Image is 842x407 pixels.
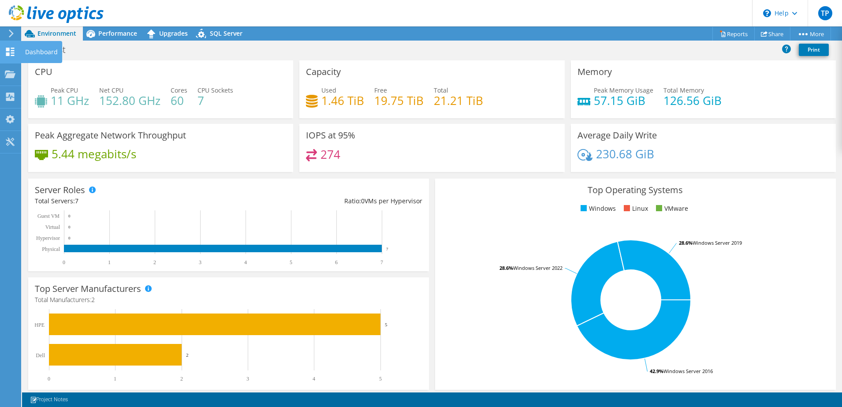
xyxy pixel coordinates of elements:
[712,27,755,41] a: Reports
[52,149,136,159] h4: 5.44 megabits/s
[313,376,315,382] text: 4
[91,295,95,304] span: 2
[197,86,233,94] span: CPU Sockets
[499,265,513,271] tspan: 28.6%
[650,368,663,374] tspan: 42.9%
[35,67,52,77] h3: CPU
[35,131,186,140] h3: Peak Aggregate Network Throughput
[34,322,45,328] text: HPE
[513,265,563,271] tspan: Windows Server 2022
[99,96,160,105] h4: 152.80 GHz
[153,259,156,265] text: 2
[442,185,829,195] h3: Top Operating Systems
[320,149,340,159] h4: 274
[24,394,74,405] a: Project Notes
[244,259,247,265] text: 4
[578,204,616,213] li: Windows
[577,131,657,140] h3: Average Daily Write
[663,96,722,105] h4: 126.56 GiB
[51,96,89,105] h4: 11 GHz
[108,259,111,265] text: 1
[763,9,771,17] svg: \n
[290,259,292,265] text: 5
[68,225,71,229] text: 0
[386,247,388,251] text: 7
[335,259,338,265] text: 6
[48,376,50,382] text: 0
[159,29,188,37] span: Upgrades
[37,29,76,37] span: Environment
[818,6,832,20] span: TP
[21,41,62,63] div: Dashboard
[385,322,387,327] text: 5
[679,239,693,246] tspan: 28.6%
[594,96,653,105] h4: 57.15 GiB
[199,259,201,265] text: 3
[68,214,71,218] text: 0
[790,27,831,41] a: More
[663,368,713,374] tspan: Windows Server 2016
[68,236,71,240] text: 0
[171,96,187,105] h4: 60
[654,204,688,213] li: VMware
[434,86,448,94] span: Total
[114,376,116,382] text: 1
[321,96,364,105] h4: 1.46 TiB
[210,29,242,37] span: SQL Server
[306,67,341,77] h3: Capacity
[63,259,65,265] text: 0
[197,96,233,105] h4: 7
[577,67,612,77] h3: Memory
[361,197,365,205] span: 0
[594,86,653,94] span: Peak Memory Usage
[380,259,383,265] text: 7
[98,29,137,37] span: Performance
[75,197,78,205] span: 7
[693,239,742,246] tspan: Windows Server 2019
[36,352,45,358] text: Dell
[622,204,648,213] li: Linux
[799,44,829,56] a: Print
[596,149,654,159] h4: 230.68 GiB
[180,376,183,382] text: 2
[321,86,336,94] span: Used
[35,196,228,206] div: Total Servers:
[374,96,424,105] h4: 19.75 TiB
[37,213,60,219] text: Guest VM
[246,376,249,382] text: 3
[186,352,189,358] text: 2
[35,185,85,195] h3: Server Roles
[99,86,123,94] span: Net CPU
[754,27,790,41] a: Share
[42,246,60,252] text: Physical
[306,131,355,140] h3: IOPS at 95%
[51,86,78,94] span: Peak CPU
[379,376,382,382] text: 5
[171,86,187,94] span: Cores
[36,235,60,241] text: Hypervisor
[45,224,60,230] text: Virtual
[663,86,704,94] span: Total Memory
[35,295,422,305] h4: Total Manufacturers:
[228,196,422,206] div: Ratio: VMs per Hypervisor
[434,96,483,105] h4: 21.21 TiB
[35,284,141,294] h3: Top Server Manufacturers
[374,86,387,94] span: Free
